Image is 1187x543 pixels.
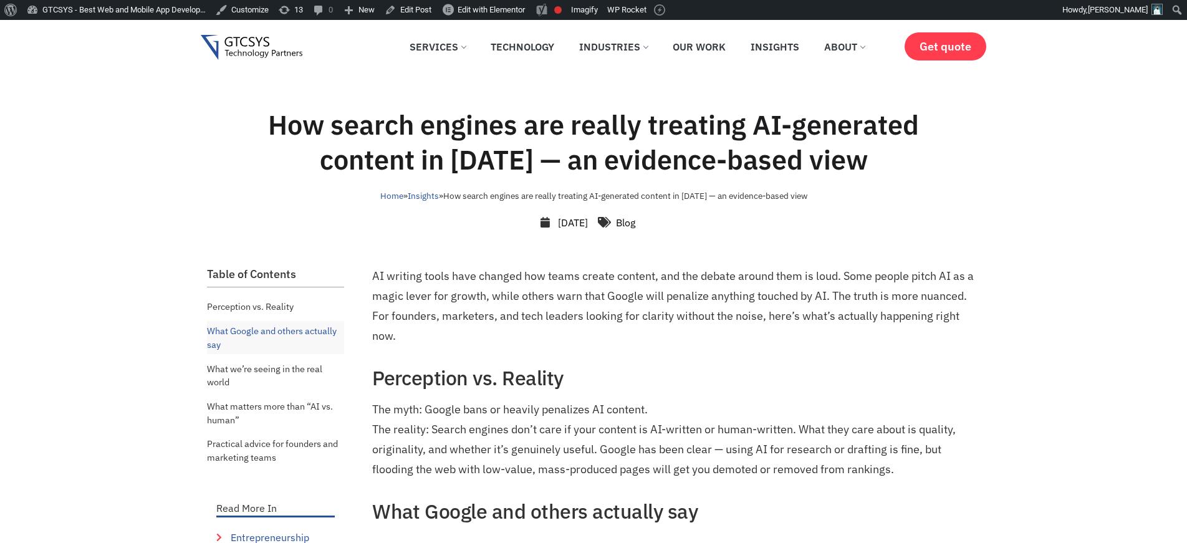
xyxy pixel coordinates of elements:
[663,33,735,60] a: Our Work
[372,499,977,523] h2: What Google and others actually say
[443,190,807,201] span: How search engines are really treating AI-generated content in [DATE] — an evidence-based view
[408,190,439,201] a: Insights
[372,266,977,346] p: AI writing tools have changed how teams create content, and the debate around them is loud. Some ...
[207,359,344,392] a: What we’re seeing in the real world
[815,33,874,60] a: About
[380,190,807,201] span: » »
[616,216,635,229] a: Blog
[372,366,977,390] h2: Perception vs. Reality
[372,400,977,479] p: The myth: Google bans or heavily penalizes AI content. The reality: Search engines don’t care if ...
[207,321,344,354] a: What Google and others actually say
[920,40,971,53] span: Get quote
[905,32,986,60] a: Get quote
[1088,5,1148,14] span: [PERSON_NAME]
[216,503,335,513] p: Read More In
[380,190,403,201] a: Home
[741,33,809,60] a: Insights
[481,33,564,60] a: Technology
[570,33,657,60] a: Industries
[207,396,344,430] a: What matters more than “AI vs. human”
[400,33,475,60] a: Services
[207,434,344,467] a: Practical advice for founders and marketing teams
[558,216,588,229] time: [DATE]
[207,267,344,281] h2: Table of Contents
[207,297,294,317] a: Perception vs. Reality
[554,6,562,14] div: Focus keyphrase not set
[240,107,947,177] h1: How search engines are really treating AI-generated content in [DATE] — an evidence-based view
[201,35,302,60] img: Gtcsys logo
[458,5,525,14] span: Edit with Elementor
